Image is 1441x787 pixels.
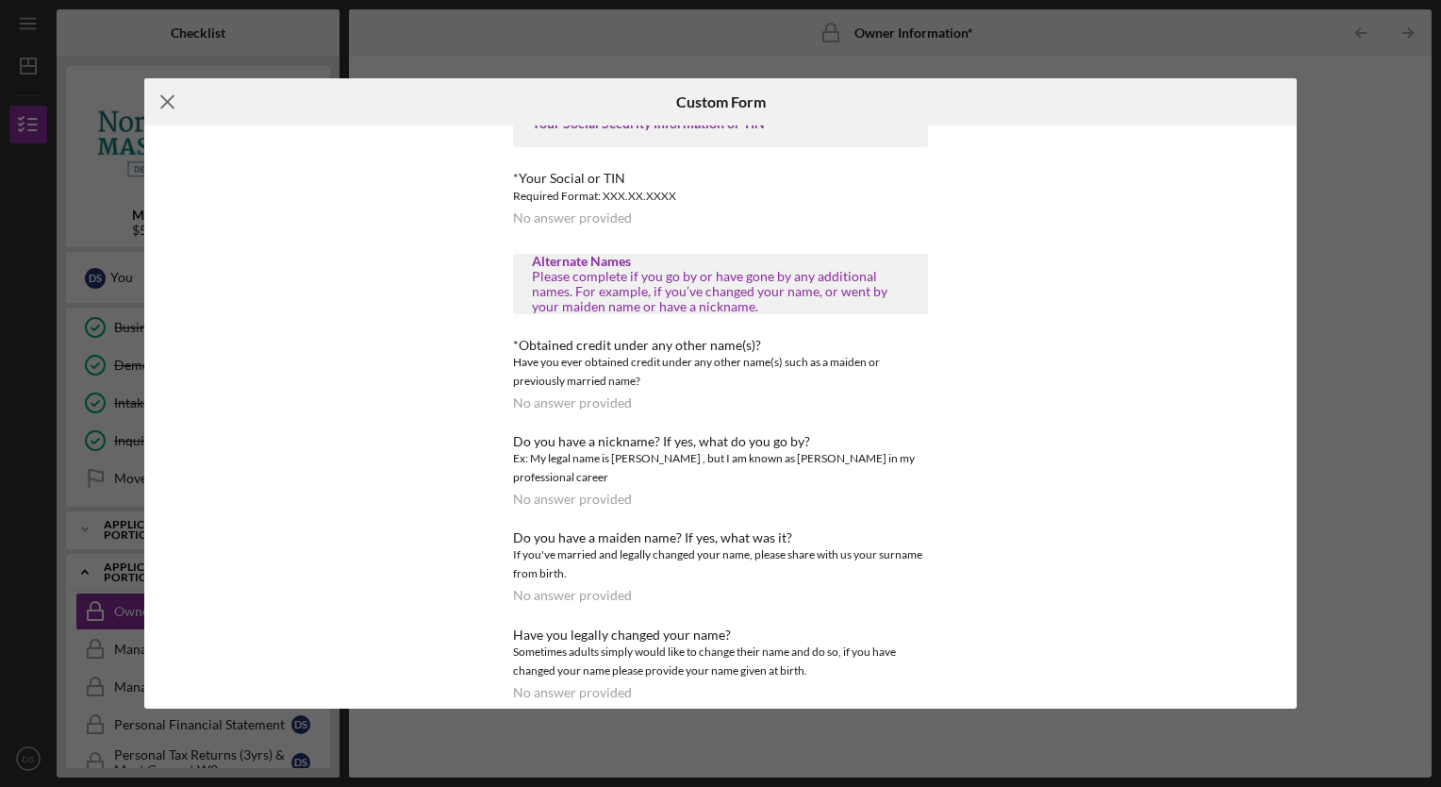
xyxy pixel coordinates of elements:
div: Alternate Names [532,254,909,269]
div: Required Format: XXX.XX.XXXX [513,187,928,206]
div: Have you legally changed your name? [513,628,928,643]
div: No answer provided [513,588,632,603]
div: Have you ever obtained credit under any other name(s) such as a maiden or previously married name? [513,353,928,391]
div: Ex: My legal name is [PERSON_NAME] , but I am known as [PERSON_NAME] in my professional career [513,449,928,487]
div: Please complete if you go by or have gone by any additional names. For example, if you’ve changed... [532,269,909,314]
div: If you've married and legally changed your name, please share with us your surname from birth. [513,545,928,583]
div: Do you have a maiden name? If yes, what was it? [513,530,928,545]
h6: Custom Form [676,93,766,110]
div: No answer provided [513,685,632,700]
div: No answer provided [513,395,632,410]
div: Sometimes adults simply would like to change their name and do so, if you have changed your name ... [513,643,928,680]
div: No answer provided [513,492,632,507]
div: Do you have a nickname? If yes, what do you go by? [513,434,928,449]
div: *Your Social or TIN [513,171,928,186]
div: *Obtained credit under any other name(s)? [513,338,928,353]
div: No answer provided [513,210,632,226]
